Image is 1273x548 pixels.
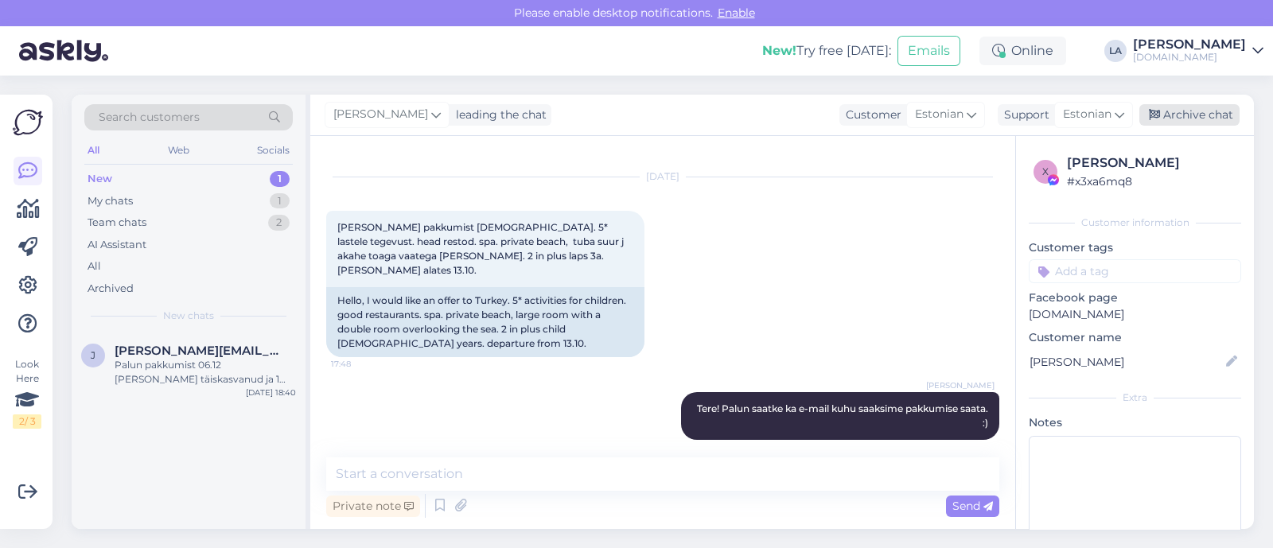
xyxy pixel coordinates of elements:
div: Team chats [88,215,146,231]
div: 1 [270,171,290,187]
div: 2 / 3 [13,414,41,429]
div: Try free [DATE]: [762,41,891,60]
span: Search customers [99,109,200,126]
p: Customer name [1029,329,1241,346]
div: Look Here [13,357,41,429]
span: [PERSON_NAME] [333,106,428,123]
div: Customer [839,107,901,123]
span: 17:48 [331,358,391,370]
a: [PERSON_NAME][DOMAIN_NAME] [1133,38,1263,64]
input: Add a tag [1029,259,1241,283]
div: leading the chat [450,107,547,123]
span: x [1042,165,1049,177]
div: Customer information [1029,216,1241,230]
span: [PERSON_NAME] pakkumist [DEMOGRAPHIC_DATA]. 5* lastele tegevust. head restod. spa. private beach,... [337,221,626,276]
b: New! [762,43,796,58]
div: Support [998,107,1049,123]
span: New chats [163,309,214,323]
div: LA [1104,40,1127,62]
span: Jelena.zukova@mail.ee [115,344,280,358]
div: AI Assistant [88,237,146,253]
div: All [88,258,101,274]
div: Socials [254,140,293,161]
div: [PERSON_NAME] [1067,154,1236,173]
p: Facebook page [1029,290,1241,306]
div: Online [979,37,1066,65]
img: Askly Logo [13,107,43,138]
span: J [91,349,95,361]
div: Private note [326,496,420,517]
div: # x3xa6mq8 [1067,173,1236,190]
input: Add name [1030,353,1223,371]
div: 2 [268,215,290,231]
div: All [84,140,103,161]
div: [DATE] [326,169,999,184]
button: Emails [897,36,960,66]
div: My chats [88,193,133,209]
span: 19:36 [935,441,995,453]
div: Web [165,140,193,161]
div: [DOMAIN_NAME] [1133,51,1246,64]
div: Archived [88,281,134,297]
div: 1 [270,193,290,209]
p: Customer tags [1029,239,1241,256]
span: Send [952,499,993,513]
div: [PERSON_NAME] [1133,38,1246,51]
span: [PERSON_NAME] [926,379,995,391]
span: Estonian [915,106,964,123]
p: Notes [1029,414,1241,431]
div: Extra [1029,391,1241,405]
span: Estonian [1063,106,1111,123]
span: Enable [713,6,760,20]
p: [DOMAIN_NAME] [1029,306,1241,323]
div: Archive chat [1139,104,1240,126]
div: Hello, I would like an offer to Turkey. 5* activities for children. good restaurants. spa. privat... [326,287,644,357]
div: [DATE] 18:40 [246,387,296,398]
span: Tere! Palun saatke ka e-mail kuhu saaksime pakkumise saata. :) [697,402,991,429]
div: Palun pakkumist 06.12 [PERSON_NAME] täiskasvanud ja 1 laps 5a [115,358,296,387]
div: New [88,171,112,187]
